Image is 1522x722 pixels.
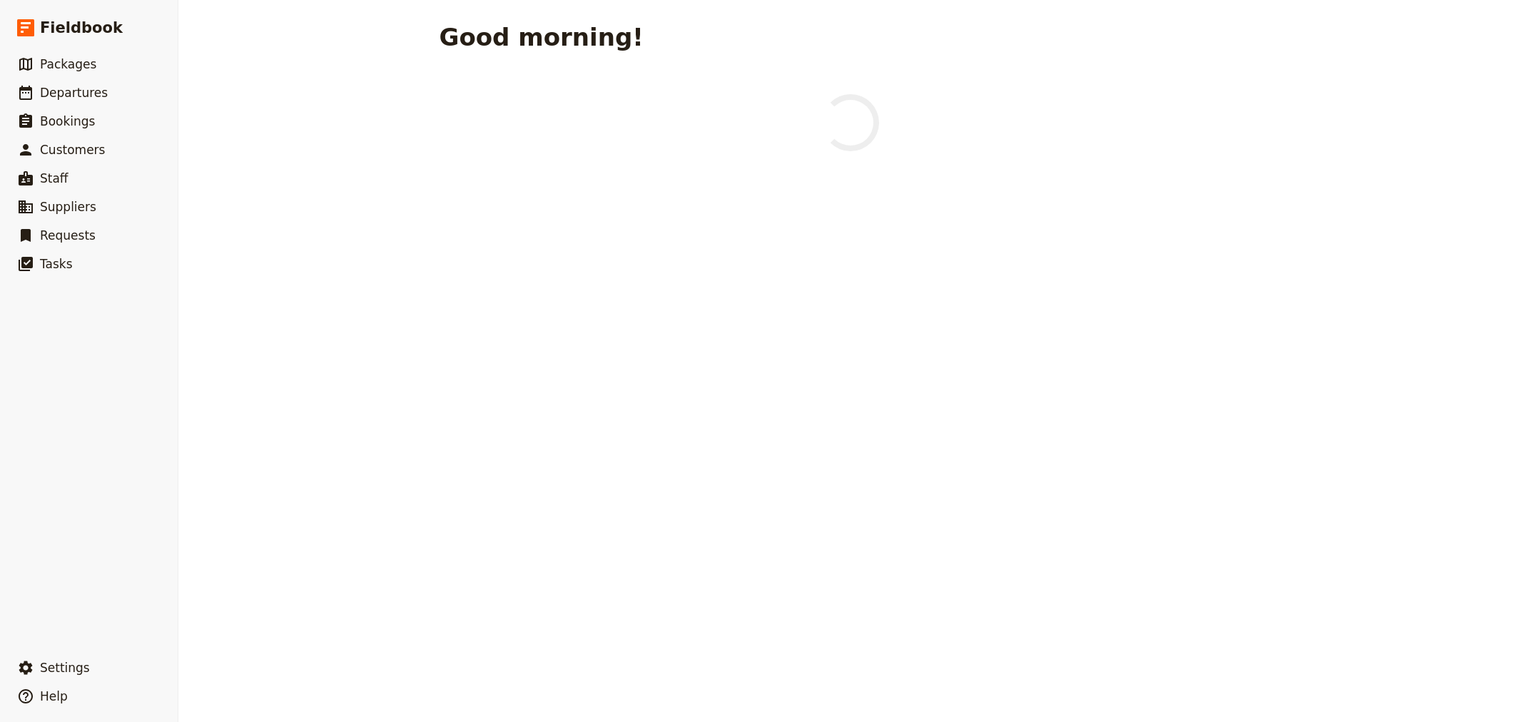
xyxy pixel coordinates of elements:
span: Tasks [40,257,73,271]
span: Customers [40,143,105,157]
span: Fieldbook [40,17,123,39]
span: Packages [40,57,96,71]
span: Departures [40,86,108,100]
span: Settings [40,661,90,675]
span: Help [40,689,68,703]
span: Suppliers [40,200,96,214]
span: Bookings [40,114,95,128]
h1: Good morning! [440,23,644,51]
span: Staff [40,171,69,185]
span: Requests [40,228,96,243]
